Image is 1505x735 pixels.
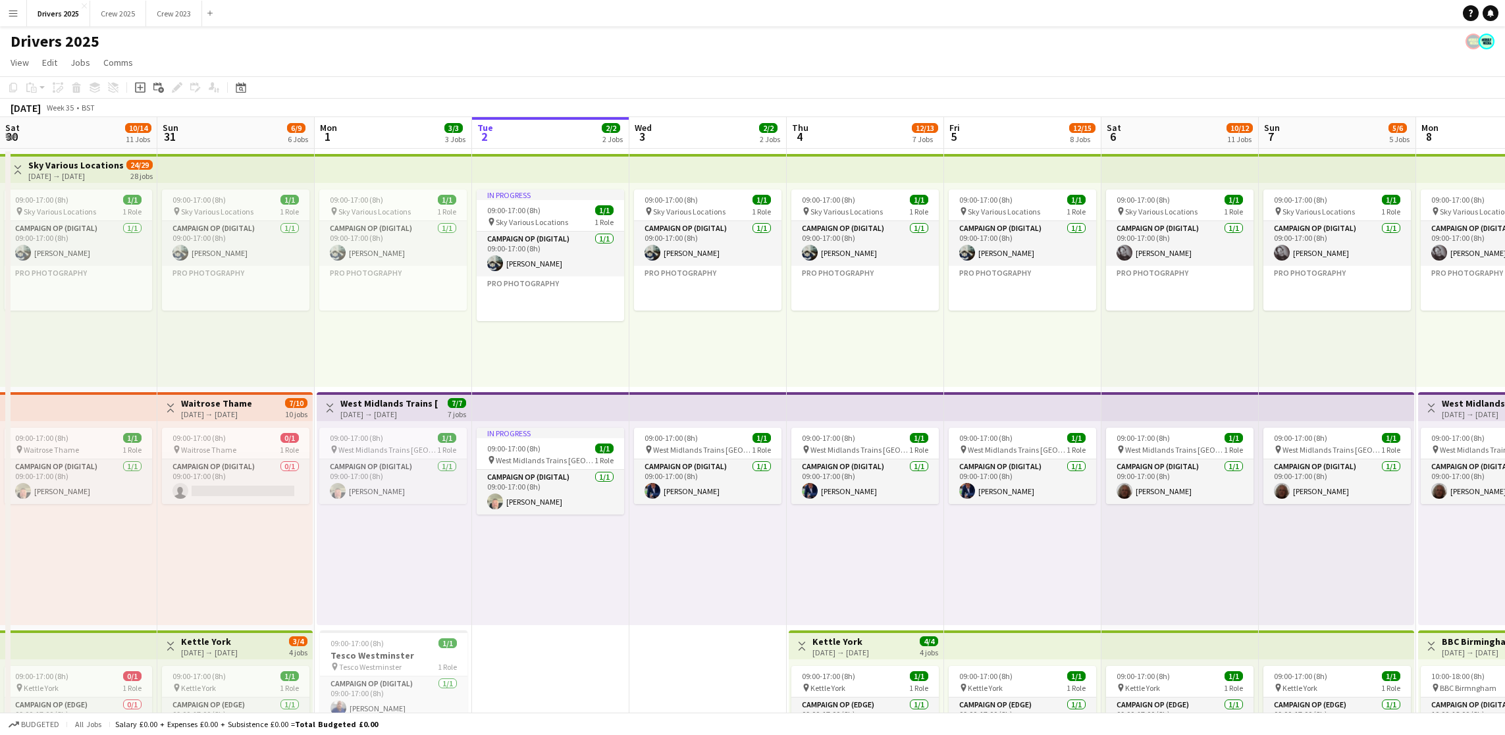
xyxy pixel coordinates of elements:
app-card-role: Campaign Op (Digital)1/109:00-17:00 (8h)[PERSON_NAME] [320,676,467,721]
div: 4 jobs [289,646,307,657]
span: 6/9 [287,123,305,133]
span: 0/1 [123,671,142,681]
h3: Sky Various Locations [28,159,124,171]
app-card-role: Campaign Op (Digital)1/109:00-17:00 (8h)[PERSON_NAME] [1106,459,1254,504]
span: West Midlands Trains [GEOGRAPHIC_DATA] [653,445,752,455]
app-card-role: Campaign Op (Digital)1/109:00-17:00 (8h)[PERSON_NAME] [1106,221,1254,266]
span: 1 Role [1381,683,1400,693]
span: 09:00-17:00 (8h) [15,195,68,205]
span: 1 Role [1067,207,1086,216]
app-card-role: Campaign Op (Digital)0/109:00-17:00 (8h) [162,459,309,504]
app-card-role-placeholder: Pro Photography [949,266,1096,311]
span: Sky Various Locations [653,207,726,216]
span: 1 Role [122,207,142,216]
div: In progress [477,190,624,200]
span: 09:00-17:00 (8h) [802,671,855,681]
span: 1/1 [752,433,771,443]
span: 5 [947,129,960,144]
span: 1/1 [123,433,142,443]
span: 2/2 [759,123,778,133]
span: Kettle York [1125,683,1160,693]
span: Sun [163,122,178,134]
span: 1/1 [910,433,928,443]
div: 09:00-17:00 (8h)1/1 West Midlands Trains [GEOGRAPHIC_DATA]1 RoleCampaign Op (Digital)1/109:00-17:... [634,428,781,504]
span: 1/1 [438,433,456,443]
span: 12/13 [912,123,938,133]
app-card-role-placeholder: Pro Photography [162,266,309,311]
app-job-card: 09:00-17:00 (8h)1/1 Sky Various Locations1 RoleCampaign Op (Digital)1/109:00-17:00 (8h)[PERSON_NA... [162,190,309,311]
span: 31 [161,129,178,144]
span: 1/1 [1225,433,1243,443]
span: Budgeted [21,720,59,729]
span: West Midlands Trains [GEOGRAPHIC_DATA] [496,455,594,465]
app-job-card: 09:00-17:00 (8h)1/1 Sky Various Locations1 RoleCampaign Op (Digital)1/109:00-17:00 (8h)[PERSON_NA... [1263,190,1411,311]
div: [DATE] → [DATE] [340,409,438,419]
span: 1 Role [280,207,299,216]
div: 09:00-17:00 (8h)1/1 West Midlands Trains [GEOGRAPHIC_DATA]1 RoleCampaign Op (Digital)1/109:00-17:... [791,428,939,504]
span: West Midlands Trains [GEOGRAPHIC_DATA] [810,445,909,455]
app-card-role: Campaign Op (Digital)1/109:00-17:00 (8h)[PERSON_NAME] [634,459,781,504]
span: Waitrose Thame [181,445,236,455]
span: 09:00-17:00 (8h) [487,205,541,215]
app-job-card: 09:00-17:00 (8h)1/1 West Midlands Trains [GEOGRAPHIC_DATA]1 RoleCampaign Op (Digital)1/109:00-17:... [319,428,467,504]
div: 5 Jobs [1389,134,1410,144]
span: 1/1 [752,195,771,205]
span: 1/1 [123,195,142,205]
span: 09:00-17:00 (8h) [172,433,226,443]
app-card-role-placeholder: Pro Photography [5,266,152,311]
div: [DATE] → [DATE] [812,647,869,657]
app-card-role: Campaign Op (Digital)1/109:00-17:00 (8h)[PERSON_NAME] [791,459,939,504]
span: Sky Various Locations [810,207,883,216]
app-user-avatar: Nicola Price [1465,34,1481,49]
div: 4 jobs [920,646,938,657]
app-card-role: Campaign Op (Digital)1/109:00-17:00 (8h)[PERSON_NAME] [477,232,624,276]
div: 2 Jobs [760,134,780,144]
app-job-card: 09:00-17:00 (8h)1/1 Sky Various Locations1 RoleCampaign Op (Digital)1/109:00-17:00 (8h)[PERSON_NA... [634,190,781,311]
span: 09:00-17:00 (8h) [645,433,698,443]
span: 1 Role [594,217,614,227]
span: 1 Role [280,445,299,455]
span: 1 Role [122,683,142,693]
span: 1/1 [1067,433,1086,443]
span: West Midlands Trains [GEOGRAPHIC_DATA] [1282,445,1381,455]
a: View [5,54,34,71]
span: Kettle York [810,683,845,693]
span: Sky Various Locations [1125,207,1198,216]
h1: Drivers 2025 [11,32,99,51]
div: 11 Jobs [126,134,151,144]
app-job-card: 09:00-17:00 (8h)1/1 Sky Various Locations1 RoleCampaign Op (Digital)1/109:00-17:00 (8h)[PERSON_NA... [949,190,1096,311]
span: 1 Role [1381,445,1400,455]
span: 09:00-17:00 (8h) [1117,195,1170,205]
span: 3/3 [444,123,463,133]
div: 09:00-17:00 (8h)1/1Tesco Westminster Tesco Westminster1 RoleCampaign Op (Digital)1/109:00-17:00 (... [320,630,467,721]
h3: West Midlands Trains [GEOGRAPHIC_DATA] [340,397,438,409]
h3: Waitrose Thame [181,397,252,409]
span: Week 35 [43,103,76,113]
app-card-role: Campaign Op (Digital)1/109:00-17:00 (8h)[PERSON_NAME] [1263,221,1411,266]
span: Sky Various Locations [181,207,253,216]
span: Fri [949,122,960,134]
span: 1 Role [909,207,928,216]
span: 09:00-17:00 (8h) [959,433,1013,443]
app-job-card: In progress09:00-17:00 (8h)1/1 Sky Various Locations1 RoleCampaign Op (Digital)1/109:00-17:00 (8h... [477,190,624,321]
span: 1 Role [280,683,299,693]
span: 1/1 [1225,195,1243,205]
span: 30 [3,129,20,144]
span: BBC Birmngham [1440,683,1496,693]
div: [DATE] → [DATE] [181,409,252,419]
app-job-card: In progress09:00-17:00 (8h)1/1 West Midlands Trains [GEOGRAPHIC_DATA]1 RoleCampaign Op (Digital)1... [477,428,624,515]
span: 7/10 [285,398,307,408]
app-card-role-placeholder: Pro Photography [319,266,467,311]
div: 2 Jobs [602,134,623,144]
app-job-card: 09:00-17:00 (8h)1/1 West Midlands Trains [GEOGRAPHIC_DATA]1 RoleCampaign Op (Digital)1/109:00-17:... [949,428,1096,504]
span: Kettle York [181,683,216,693]
span: 09:00-17:00 (8h) [172,671,226,681]
div: [DATE] [11,101,41,114]
span: 1 Role [437,207,456,216]
app-job-card: 09:00-17:00 (8h)1/1 Sky Various Locations1 RoleCampaign Op (Digital)1/109:00-17:00 (8h)[PERSON_NA... [1106,190,1254,311]
app-job-card: 09:00-17:00 (8h)1/1 West Midlands Trains [GEOGRAPHIC_DATA]1 RoleCampaign Op (Digital)1/109:00-17:... [1106,428,1254,504]
span: 09:00-17:00 (8h) [802,433,855,443]
app-job-card: 09:00-17:00 (8h)1/1 Sky Various Locations1 RoleCampaign Op (Digital)1/109:00-17:00 (8h)[PERSON_NA... [319,190,467,311]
